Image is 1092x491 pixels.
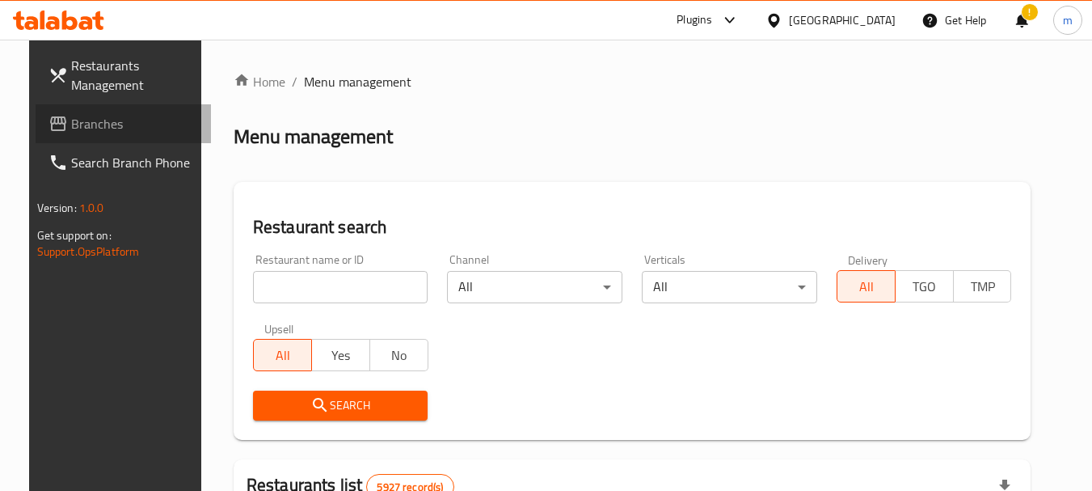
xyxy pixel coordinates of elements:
[844,275,889,298] span: All
[953,270,1012,303] button: TMP
[37,241,140,262] a: Support.OpsPlatform
[677,11,712,30] div: Plugins
[311,339,370,371] button: Yes
[253,339,312,371] button: All
[253,271,428,303] input: Search for restaurant name or ID..
[71,114,199,133] span: Branches
[234,72,285,91] a: Home
[37,225,112,246] span: Get support on:
[253,391,428,421] button: Search
[264,323,294,334] label: Upsell
[304,72,411,91] span: Menu management
[36,143,212,182] a: Search Branch Phone
[377,344,422,367] span: No
[902,275,947,298] span: TGO
[71,56,199,95] span: Restaurants Management
[36,104,212,143] a: Branches
[234,72,1031,91] nav: breadcrumb
[79,197,104,218] span: 1.0.0
[260,344,306,367] span: All
[292,72,297,91] li: /
[234,124,393,150] h2: Menu management
[1063,11,1073,29] span: m
[266,396,415,416] span: Search
[37,197,77,218] span: Version:
[447,271,622,303] div: All
[318,344,364,367] span: Yes
[71,153,199,172] span: Search Branch Phone
[369,339,428,371] button: No
[253,215,1012,239] h2: Restaurant search
[848,254,888,265] label: Delivery
[960,275,1006,298] span: TMP
[642,271,817,303] div: All
[789,11,896,29] div: [GEOGRAPHIC_DATA]
[895,270,954,303] button: TGO
[36,46,212,104] a: Restaurants Management
[837,270,896,303] button: All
